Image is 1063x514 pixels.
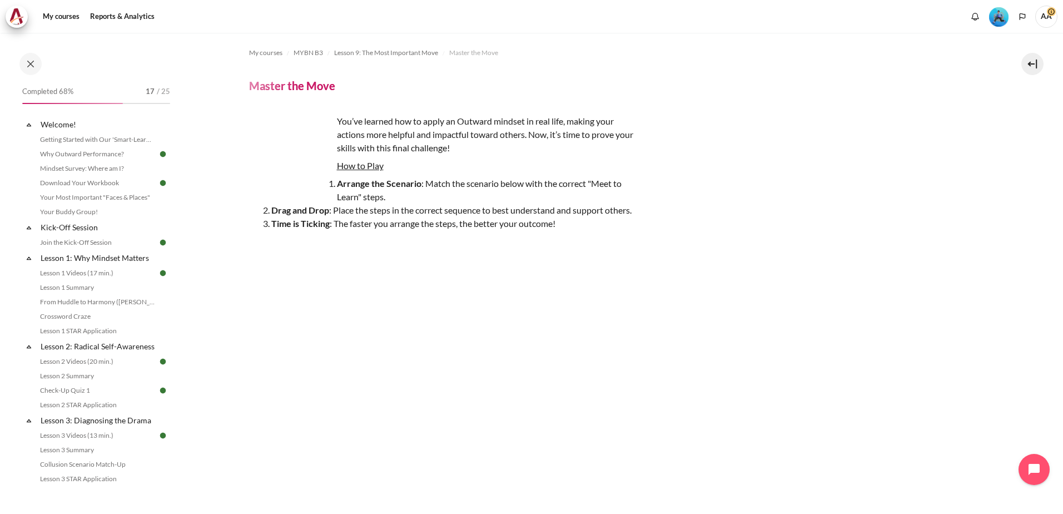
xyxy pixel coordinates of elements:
[334,48,438,58] span: Lesson 9: The Most Important Move
[37,191,158,204] a: Your Most Important "Faces & Places"
[1014,8,1031,25] button: Languages
[967,8,983,25] div: Show notification window with no new notifications
[6,6,33,28] a: Architeck Architeck
[146,86,155,97] span: 17
[294,46,323,60] a: MYBN B3
[158,238,168,248] img: Done
[37,162,158,175] a: Mindset Survey: Where am I?
[989,7,1009,27] img: Level #3
[37,205,158,219] a: Your Buddy Group!
[23,222,34,233] span: Collapse
[271,218,330,229] strong: Time is Ticking
[37,443,158,457] a: Lesson 3 Summary
[37,472,158,486] a: Lesson 3 STAR Application
[39,6,83,28] a: My courses
[294,48,323,58] span: MYBN B3
[39,250,158,265] a: Lesson 1: Why Mindset Matters
[249,44,984,62] nav: Navigation bar
[249,48,282,58] span: My courses
[271,217,638,230] li: : The faster you arrange the steps, the better your outcome!
[39,339,158,354] a: Lesson 2: Radical Self-Awareness
[37,176,158,190] a: Download Your Workbook
[37,384,158,397] a: Check-Up Quiz 1
[1035,6,1057,28] a: User menu
[337,160,384,171] u: How to Play
[37,147,158,161] a: Why Outward Performance?
[449,48,498,58] span: Master the Move
[271,205,329,215] strong: Drag and Drop
[37,429,158,442] a: Lesson 3 Videos (13 min.)
[39,413,158,428] a: Lesson 3: Diagnosing the Drama
[23,341,34,352] span: Collapse
[249,78,335,93] h4: Master the Move
[23,119,34,130] span: Collapse
[271,204,638,217] li: : Place the steps in the correct sequence to best understand and support others.
[989,6,1009,27] div: Level #3
[1035,6,1057,28] span: AA
[158,385,168,396] img: Done
[158,149,168,159] img: Done
[985,6,1013,27] a: Level #3
[37,281,158,294] a: Lesson 1 Summary
[22,103,123,104] div: 68%
[23,415,34,426] span: Collapse
[37,355,158,368] a: Lesson 2 Videos (20 min.)
[37,324,158,338] a: Lesson 1 STAR Application
[22,86,73,97] span: Completed 68%
[37,310,158,323] a: Crossword Craze
[337,178,421,189] strong: Arrange the Scenario
[249,115,332,198] img: fg
[158,431,168,441] img: Done
[158,268,168,278] img: Done
[37,458,158,471] a: Collusion Scenario Match-Up
[157,86,170,97] span: / 25
[37,369,158,383] a: Lesson 2 Summary
[249,46,282,60] a: My courses
[37,398,158,412] a: Lesson 2 STAR Application
[23,253,34,264] span: Collapse
[39,220,158,235] a: Kick-Off Session
[37,295,158,309] a: From Huddle to Harmony ([PERSON_NAME]'s Story)
[334,46,438,60] a: Lesson 9: The Most Important Move
[9,8,24,25] img: Architeck
[249,115,638,155] p: You’ve learned how to apply an Outward mindset in real life, making your actions more helpful and...
[86,6,158,28] a: Reports & Analytics
[37,236,158,249] a: Join the Kick-Off Session
[39,117,158,132] a: Welcome!
[449,46,498,60] a: Master the Move
[37,133,158,146] a: Getting Started with Our 'Smart-Learning' Platform
[158,178,168,188] img: Done
[37,266,158,280] a: Lesson 1 Videos (17 min.)
[271,177,638,204] li: : Match the scenario below with the correct "Meet to Learn" steps.
[158,357,168,367] img: Done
